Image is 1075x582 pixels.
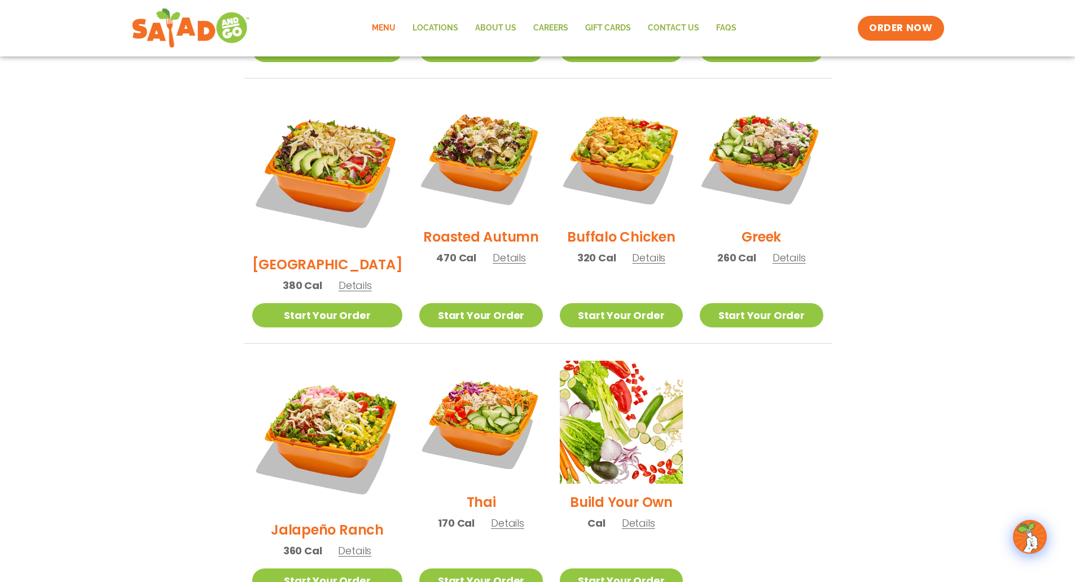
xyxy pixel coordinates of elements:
[858,16,944,41] a: ORDER NOW
[525,15,577,41] a: Careers
[436,250,476,265] span: 470 Cal
[700,303,823,327] a: Start Your Order
[252,255,403,274] h2: [GEOGRAPHIC_DATA]
[419,303,542,327] a: Start Your Order
[467,492,496,512] h2: Thai
[252,303,403,327] a: Start Your Order
[404,15,467,41] a: Locations
[708,15,745,41] a: FAQs
[338,544,371,558] span: Details
[423,227,539,247] h2: Roasted Autumn
[577,15,639,41] a: GIFT CARDS
[567,227,675,247] h2: Buffalo Chicken
[283,278,322,293] span: 380 Cal
[577,250,616,265] span: 320 Cal
[1014,521,1046,553] img: wpChatIcon
[491,516,524,530] span: Details
[570,492,673,512] h2: Build Your Own
[419,361,542,484] img: Product photo for Thai Salad
[560,361,683,484] img: Product photo for Build Your Own
[438,515,475,531] span: 170 Cal
[639,15,708,41] a: Contact Us
[131,6,251,51] img: new-SAG-logo-768×292
[283,543,322,558] span: 360 Cal
[700,95,823,218] img: Product photo for Greek Salad
[252,95,403,246] img: Product photo for BBQ Ranch Salad
[363,15,745,41] nav: Menu
[560,95,683,218] img: Product photo for Buffalo Chicken Salad
[271,520,384,540] h2: Jalapeño Ranch
[363,15,404,41] a: Menu
[339,278,372,292] span: Details
[741,227,781,247] h2: Greek
[717,250,756,265] span: 260 Cal
[560,303,683,327] a: Start Your Order
[493,251,526,265] span: Details
[622,516,655,530] span: Details
[252,361,403,511] img: Product photo for Jalapeño Ranch Salad
[587,515,605,531] span: Cal
[467,15,525,41] a: About Us
[773,251,806,265] span: Details
[419,95,542,218] img: Product photo for Roasted Autumn Salad
[632,251,665,265] span: Details
[869,21,932,35] span: ORDER NOW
